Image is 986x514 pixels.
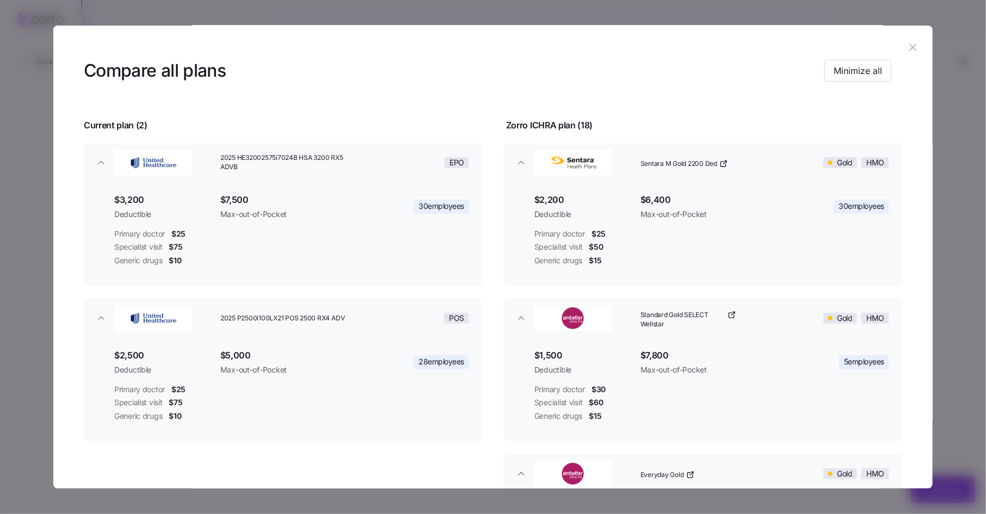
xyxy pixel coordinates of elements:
[169,255,181,266] span: $10
[220,153,351,172] span: 2025 HE32002575i7024B HSA 3200 RX5 ADVB
[114,228,165,239] span: Primary doctor
[589,241,603,252] span: $50
[640,159,728,169] a: Sentara M Gold 2200 Ded
[449,313,464,323] span: POS
[640,364,783,375] span: Max-out-of-Pocket
[834,64,882,77] span: Minimize all
[589,397,603,408] span: $60
[169,411,181,422] span: $10
[591,228,606,239] span: $25
[169,241,183,252] span: $75
[114,397,163,408] span: Specialist visit
[114,255,162,266] span: Generic drugs
[220,349,363,362] span: $5,000
[591,384,606,395] span: $30
[839,201,884,212] span: 30 employees
[504,454,902,493] button: AmbetterEveryday GoldGoldHMO
[640,470,695,480] a: Everyday Gold
[534,364,632,375] span: Deductible
[84,299,482,338] button: UnitedHealthcare2025 P2500i100LX21 POS 2500 RX4 ADVPOS
[535,307,612,329] img: Ambetter
[115,307,192,329] img: UnitedHealthcare
[114,384,165,395] span: Primary doctor
[169,397,183,408] span: $75
[220,364,363,375] span: Max-out-of-Pocket
[844,356,884,367] span: 5 employees
[837,313,852,323] span: Gold
[640,209,783,220] span: Max-out-of-Pocket
[640,349,783,362] span: $7,800
[504,299,902,338] button: AmbetterStandard Gold SELECT WellstarGoldHMO
[640,311,736,329] a: Standard Gold SELECT Wellstar
[84,59,226,83] h3: Compare all plans
[220,314,351,323] span: 2025 P2500i100LX21 POS 2500 RX4 ADV
[504,143,902,182] button: Sentara Health PlansSentara M Gold 2200 DedGoldHMO
[866,313,884,323] span: HMO
[589,411,601,422] span: $15
[824,60,891,82] button: Minimize all
[84,182,482,286] div: UnitedHealthcare2025 HE32002575i7024B HSA 3200 RX5 ADVBEPO
[84,143,482,182] button: UnitedHealthcare2025 HE32002575i7024B HSA 3200 RX5 ADVBEPO
[640,193,783,207] span: $6,400
[115,152,192,174] img: UnitedHealthcare
[534,241,583,252] span: Specialist visit
[449,158,464,168] span: EPO
[640,311,725,329] span: Standard Gold SELECT Wellstar
[837,158,852,168] span: Gold
[84,119,147,132] span: Current plan ( 2 )
[534,411,582,422] span: Generic drugs
[114,193,212,207] span: $3,200
[171,228,186,239] span: $25
[534,209,632,220] span: Deductible
[866,158,884,168] span: HMO
[220,193,363,207] span: $7,500
[534,384,585,395] span: Primary doctor
[418,201,464,212] span: 30 employees
[535,152,612,174] img: Sentara Health Plans
[534,397,583,408] span: Specialist visit
[866,469,884,479] span: HMO
[84,338,482,441] div: UnitedHealthcare2025 P2500i100LX21 POS 2500 RX4 ADVPOS
[114,209,212,220] span: Deductible
[640,470,684,480] span: Everyday Gold
[640,159,717,169] span: Sentara M Gold 2200 Ded
[504,338,902,441] div: AmbetterStandard Gold SELECT WellstarGoldHMO
[114,349,212,362] span: $2,500
[114,241,163,252] span: Specialist visit
[171,384,186,395] span: $25
[589,255,601,266] span: $15
[220,209,363,220] span: Max-out-of-Pocket
[534,193,632,207] span: $2,200
[534,255,582,266] span: Generic drugs
[114,364,212,375] span: Deductible
[534,349,632,362] span: $1,500
[418,356,464,367] span: 28 employees
[114,411,162,422] span: Generic drugs
[535,463,612,485] img: Ambetter
[506,119,593,132] span: Zorro ICHRA plan ( 18 )
[534,228,585,239] span: Primary doctor
[837,469,852,479] span: Gold
[504,182,902,286] div: Sentara Health PlansSentara M Gold 2200 DedGoldHMO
